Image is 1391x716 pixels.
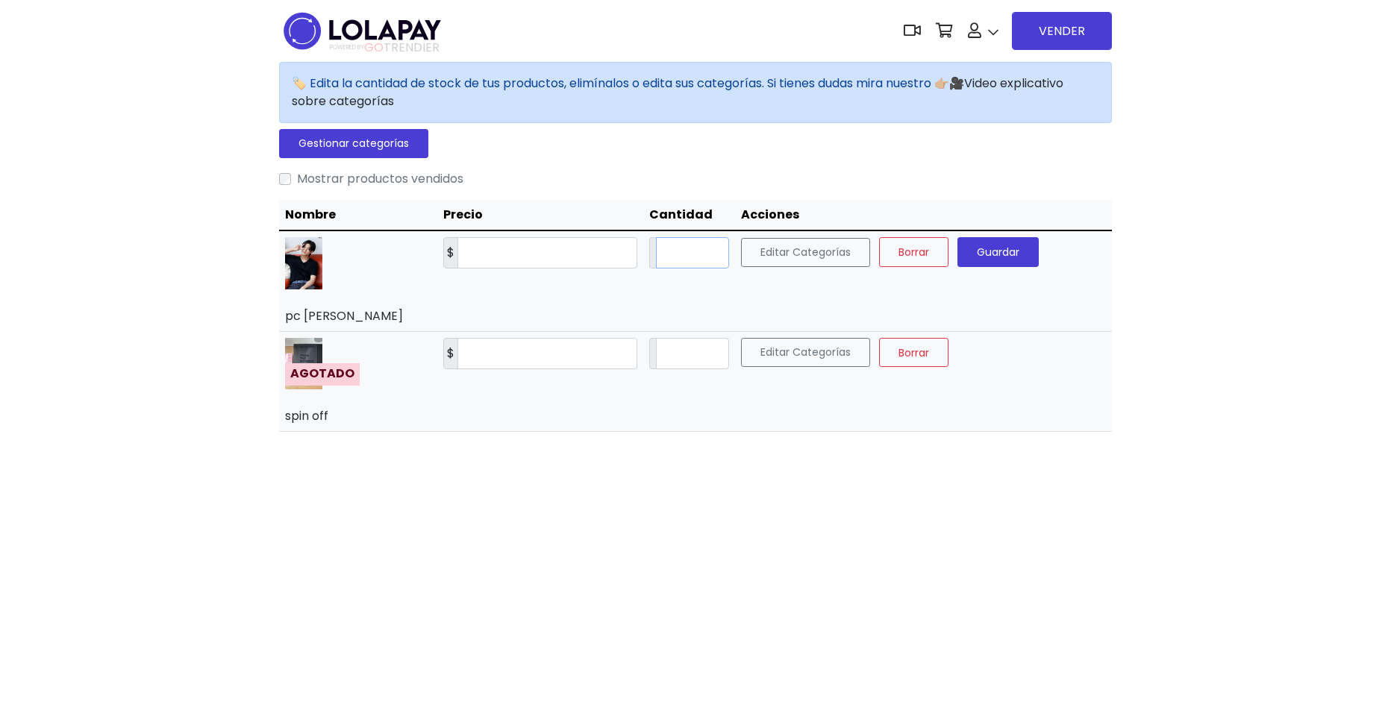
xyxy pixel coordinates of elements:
label: $ [443,237,458,268]
span: Borrar [898,345,929,359]
a: VENDER [1012,12,1112,50]
button: Editar Categorías [741,238,870,267]
a: spin off [285,407,328,424]
th: Acciones [735,200,1112,230]
button: Editar Categorías [741,338,870,367]
div: AGOTADO [285,363,360,386]
th: Precio [437,200,643,230]
button: Borrar [879,338,948,368]
img: logo [279,7,446,54]
span: TRENDIER [330,41,440,54]
button: Borrar [879,237,948,267]
th: Nombre [279,200,437,230]
label: $ [443,338,458,369]
img: small_1684017502306.jpeg [285,338,322,389]
th: Cantidad [643,200,735,230]
span: Guardar [977,245,1019,260]
button: Guardar [957,237,1039,267]
label: Mostrar productos vendidos [297,170,463,188]
a: Gestionar categorías [279,129,428,158]
a: Video explicativo sobre categorías [292,75,1063,110]
span: Borrar [898,245,929,260]
a: pc [PERSON_NAME] [285,307,403,324]
img: small_1688401348781.jpeg [285,237,322,289]
span: GO [364,39,384,56]
span: 🏷️ Edita la cantidad de stock de tus productos, elimínalos o edita sus categorías. Si tienes duda... [292,75,1063,110]
span: POWERED BY [330,43,364,51]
